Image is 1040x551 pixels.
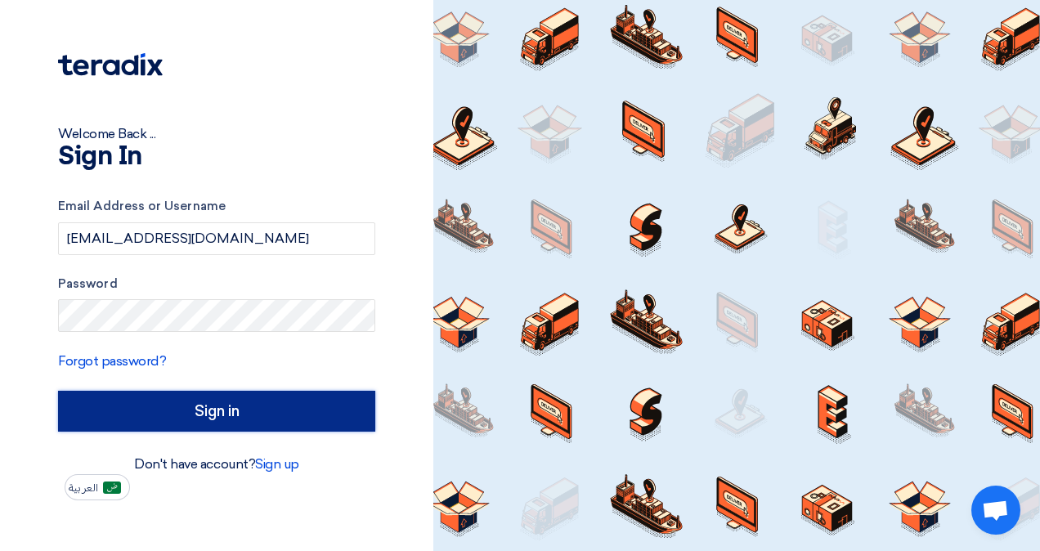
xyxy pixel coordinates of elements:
[58,455,375,474] div: Don't have account?
[58,197,375,216] label: Email Address or Username
[971,486,1020,535] div: Open chat
[103,482,121,494] img: ar-AR.png
[58,144,375,170] h1: Sign In
[58,275,375,293] label: Password
[58,353,166,369] a: Forgot password?
[69,482,98,494] span: العربية
[58,222,375,255] input: Enter your business email or username
[65,474,130,500] button: العربية
[58,124,375,144] div: Welcome Back ...
[58,53,163,76] img: Teradix logo
[255,456,299,472] a: Sign up
[58,391,375,432] input: Sign in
